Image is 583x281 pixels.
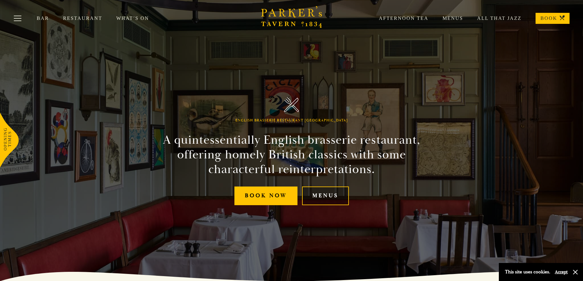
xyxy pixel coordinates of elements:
[302,187,349,205] a: Menus
[234,187,297,205] a: Book Now
[284,97,299,112] img: Parker's Tavern Brasserie Cambridge
[505,268,550,276] p: This site uses cookies.
[572,269,578,275] button: Close and accept
[235,118,348,123] h1: English Brasserie Restaurant [GEOGRAPHIC_DATA]
[152,133,431,177] h2: A quintessentially English brasserie restaurant, offering homely British classics with some chara...
[555,269,568,275] button: Accept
